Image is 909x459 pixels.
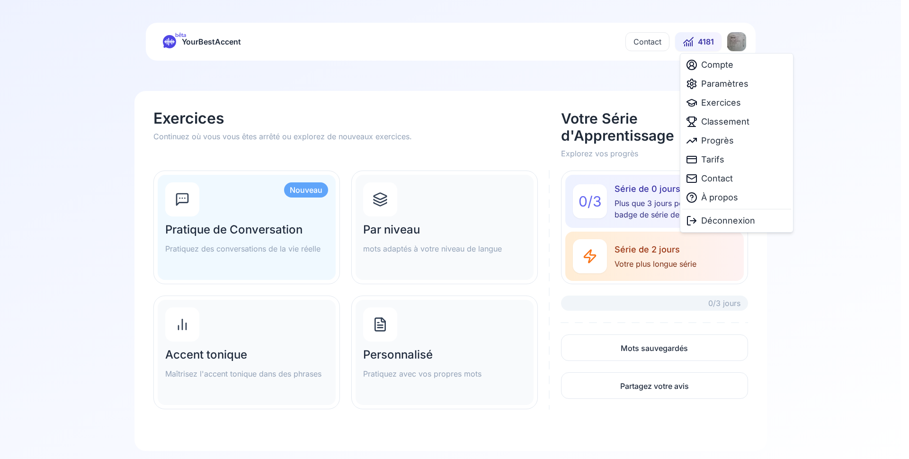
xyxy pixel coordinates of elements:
span: Tarifs [701,153,724,166]
span: Compte [701,58,733,72]
span: À propos [701,191,738,204]
span: Exercices [701,96,741,109]
span: Contact [701,172,733,185]
span: Classement [701,115,749,128]
span: Déconnexion [701,214,755,227]
span: Paramètres [701,77,749,90]
span: Progrès [701,134,734,147]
